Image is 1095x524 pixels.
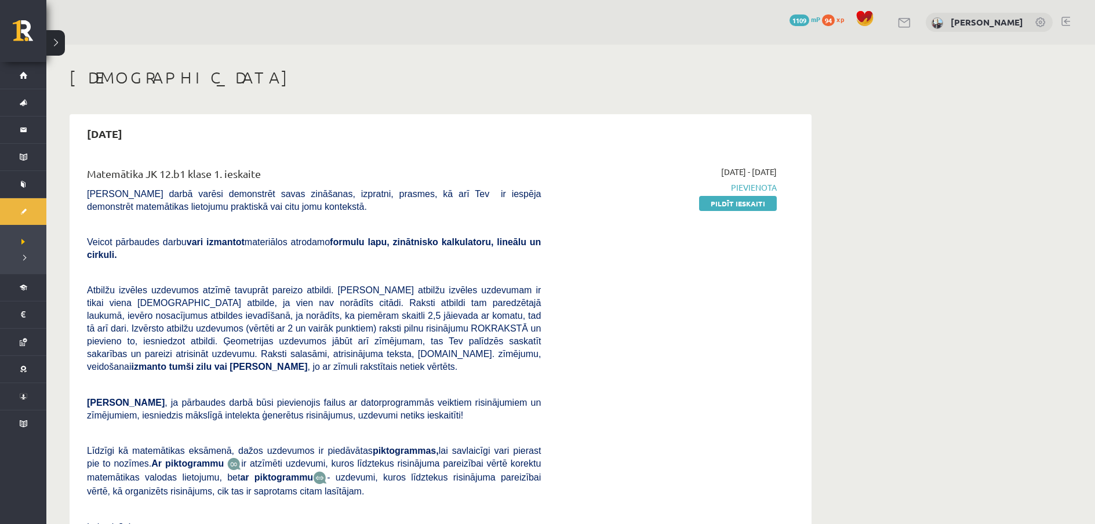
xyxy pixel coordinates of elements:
[87,398,541,420] span: , ja pārbaudes darbā būsi pievienojis failus ar datorprogrammās veiktiem risinājumiem un zīmējumi...
[75,120,134,147] h2: [DATE]
[240,472,313,482] b: ar piktogrammu
[151,458,224,468] b: Ar piktogrammu
[951,16,1023,28] a: [PERSON_NAME]
[13,20,46,49] a: Rīgas 1. Tālmācības vidusskola
[721,166,777,178] span: [DATE] - [DATE]
[836,14,844,24] span: xp
[87,285,541,372] span: Atbilžu izvēles uzdevumos atzīmē tavuprāt pareizo atbildi. [PERSON_NAME] atbilžu izvēles uzdevuma...
[932,17,943,29] img: Daniela Brunava
[313,471,327,485] img: wKvN42sLe3LLwAAAABJRU5ErkJggg==
[70,68,812,88] h1: [DEMOGRAPHIC_DATA]
[790,14,809,26] span: 1109
[87,166,541,187] div: Matemātika JK 12.b1 klase 1. ieskaite
[227,457,241,471] img: JfuEzvunn4EvwAAAAASUVORK5CYII=
[811,14,820,24] span: mP
[87,237,541,260] span: Veicot pārbaudes darbu materiālos atrodamo
[132,362,166,372] b: izmanto
[87,189,541,212] span: [PERSON_NAME] darbā varēsi demonstrēt savas zināšanas, izpratni, prasmes, kā arī Tev ir iespēja d...
[373,446,439,456] b: piktogrammas,
[699,196,777,211] a: Pildīt ieskaiti
[558,181,777,194] span: Pievienota
[87,398,165,407] span: [PERSON_NAME]
[87,458,541,482] span: ir atzīmēti uzdevumi, kuros līdztekus risinājuma pareizībai vērtē korektu matemātikas valodas lie...
[822,14,835,26] span: 94
[187,237,245,247] b: vari izmantot
[87,446,541,468] span: Līdzīgi kā matemātikas eksāmenā, dažos uzdevumos ir piedāvātas lai savlaicīgi vari pierast pie to...
[169,362,307,372] b: tumši zilu vai [PERSON_NAME]
[790,14,820,24] a: 1109 mP
[87,237,541,260] b: formulu lapu, zinātnisko kalkulatoru, lineālu un cirkuli.
[822,14,850,24] a: 94 xp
